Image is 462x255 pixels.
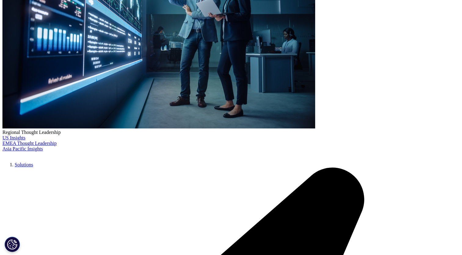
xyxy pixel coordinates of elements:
a: Solutions [15,162,33,167]
a: US Insights [2,135,25,140]
a: EMEA Thought Leadership [2,141,56,146]
div: Regional Thought Leadership [2,130,460,135]
a: Asia Pacific Insights [2,146,43,151]
button: Cookies Settings [5,237,20,252]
